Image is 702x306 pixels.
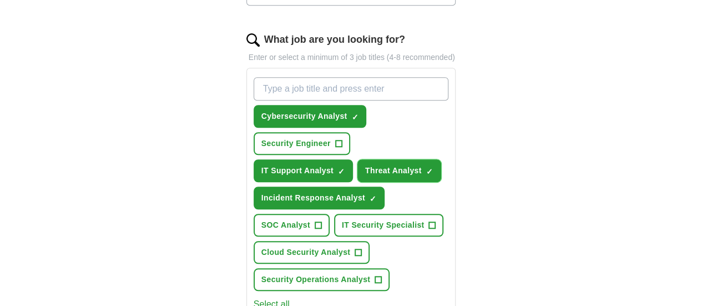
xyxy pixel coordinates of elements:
span: Cybersecurity Analyst [261,111,347,122]
span: Threat Analyst [365,165,422,177]
button: IT Security Specialist [334,214,444,237]
span: ✓ [351,113,358,122]
span: Security Engineer [261,138,331,149]
button: Cybersecurity Analyst✓ [254,105,367,128]
button: Cloud Security Analyst [254,241,370,264]
span: Cloud Security Analyst [261,247,350,258]
p: Enter or select a minimum of 3 job titles (4-8 recommended) [246,52,456,63]
span: Security Operations Analyst [261,274,370,285]
button: Security Operations Analyst [254,268,390,291]
span: ✓ [338,167,345,176]
span: ✓ [426,167,433,176]
button: IT Support Analyst✓ [254,159,353,182]
label: What job are you looking for? [264,32,405,47]
span: SOC Analyst [261,219,310,231]
span: ✓ [370,194,376,203]
button: Incident Response Analyst✓ [254,187,385,209]
button: Security Engineer [254,132,350,155]
span: IT Security Specialist [342,219,425,231]
input: Type a job title and press enter [254,77,449,101]
span: Incident Response Analyst [261,192,365,204]
span: IT Support Analyst [261,165,334,177]
button: Threat Analyst✓ [357,159,441,182]
button: SOC Analyst [254,214,330,237]
img: search.png [246,33,260,47]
